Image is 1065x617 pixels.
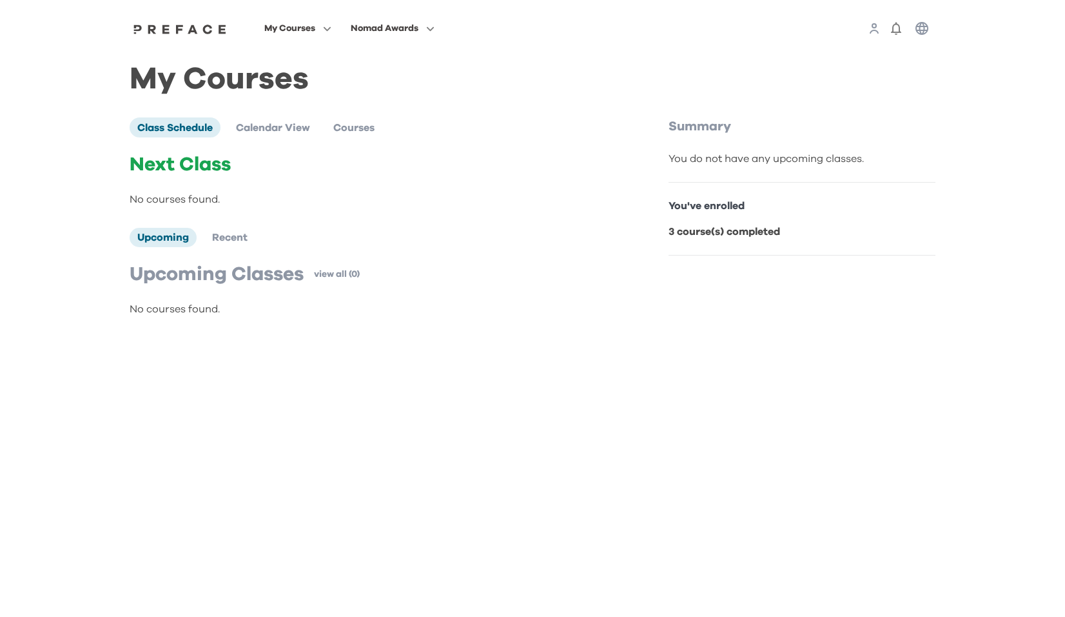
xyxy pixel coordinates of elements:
button: Nomad Awards [347,20,438,37]
p: Next Class [130,153,614,176]
span: My Courses [264,21,315,36]
button: My Courses [260,20,335,37]
p: No courses found. [130,301,614,317]
img: Preface Logo [130,24,230,34]
p: You've enrolled [669,198,935,214]
a: Preface Logo [130,23,230,34]
span: Calendar View [236,123,310,133]
div: You do not have any upcoming classes. [669,151,935,167]
span: Nomad Awards [351,21,418,36]
p: No courses found. [130,192,614,207]
b: 3 course(s) completed [669,227,780,237]
span: Class Schedule [137,123,213,133]
span: Upcoming [137,232,189,243]
h1: My Courses [130,72,935,86]
span: Recent [212,232,248,243]
p: Upcoming Classes [130,263,304,286]
a: view all (0) [314,268,360,281]
p: Summary [669,117,935,136]
span: Courses [333,123,375,133]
